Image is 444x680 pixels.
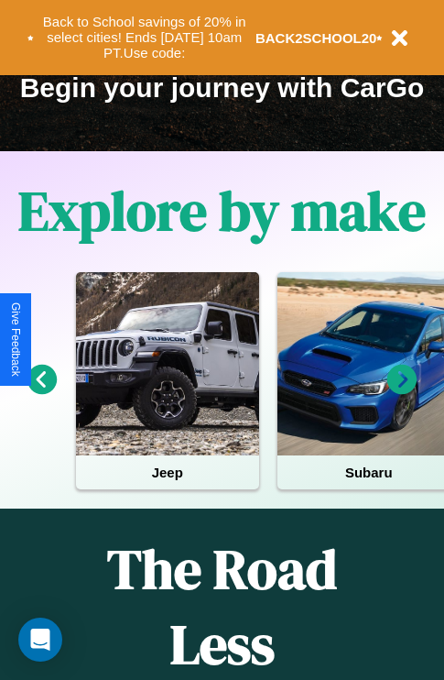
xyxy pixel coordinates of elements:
b: BACK2SCHOOL20 [255,30,377,46]
h4: Jeep [76,455,259,489]
div: Open Intercom Messenger [18,618,62,662]
h1: Explore by make [18,173,426,248]
div: Give Feedback [9,302,22,377]
button: Back to School savings of 20% in select cities! Ends [DATE] 10am PT.Use code: [34,9,255,66]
